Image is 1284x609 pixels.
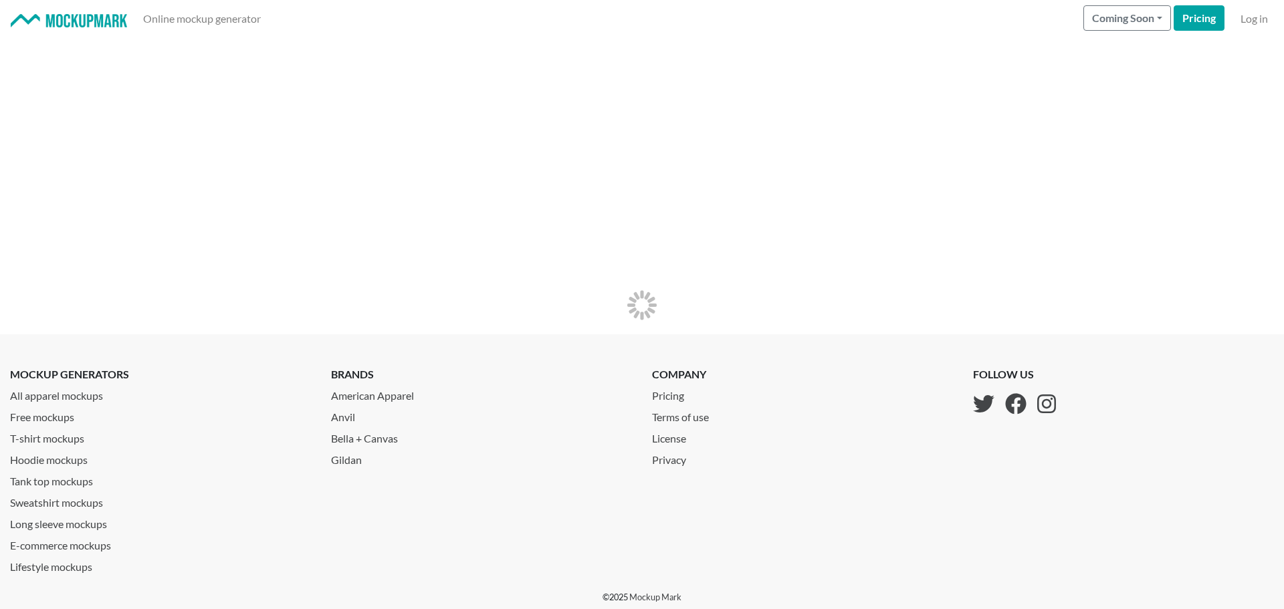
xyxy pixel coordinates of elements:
a: Anvil [331,404,632,425]
a: Lifestyle mockups [10,554,311,575]
p: brands [331,366,632,382]
a: Log in [1235,5,1273,32]
a: Privacy [652,447,720,468]
a: License [652,425,720,447]
a: Gildan [331,447,632,468]
a: Sweatshirt mockups [10,489,311,511]
a: Bella + Canvas [331,425,632,447]
a: Terms of use [652,404,720,425]
p: follow us [973,366,1056,382]
a: Tank top mockups [10,468,311,489]
a: Mockup Mark [629,592,681,602]
a: E-commerce mockups [10,532,311,554]
a: American Apparel [331,382,632,404]
a: Free mockups [10,404,311,425]
button: Coming Soon [1083,5,1171,31]
a: T-shirt mockups [10,425,311,447]
p: mockup generators [10,366,311,382]
a: Pricing [1174,5,1224,31]
a: Online mockup generator [138,5,266,32]
p: © 2025 [603,591,681,604]
p: company [652,366,720,382]
a: Pricing [652,382,720,404]
a: Long sleeve mockups [10,511,311,532]
a: Hoodie mockups [10,447,311,468]
a: All apparel mockups [10,382,311,404]
img: Mockup Mark [11,14,127,28]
